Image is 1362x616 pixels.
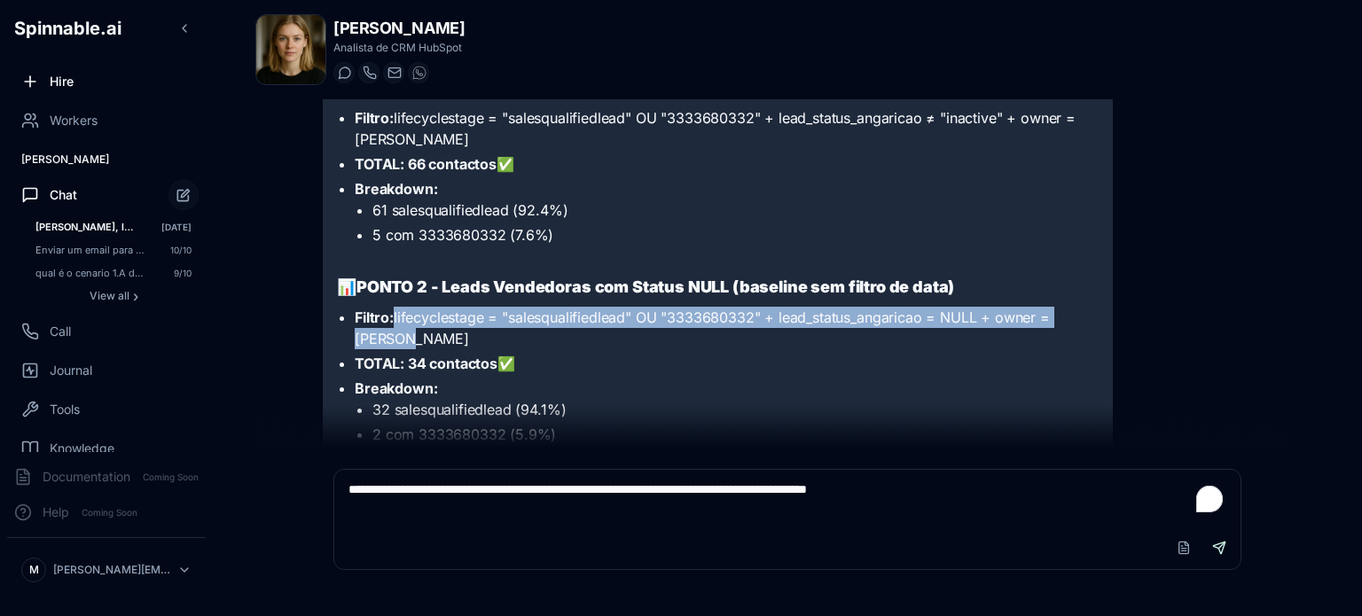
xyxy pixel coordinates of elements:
[50,401,80,418] span: Tools
[372,399,1099,420] li: 32 salesqualifiedlead (94.1%)
[7,145,206,174] div: [PERSON_NAME]
[355,355,497,372] strong: TOTAL: 34 contactos
[133,289,138,303] span: ›
[412,66,427,80] img: WhatsApp
[337,275,1099,300] h3: 📊
[408,62,429,83] button: WhatsApp
[76,504,143,521] span: Coming Soon
[137,469,204,486] span: Coming Soon
[358,62,380,83] button: Start a call with Beatriz Laine
[14,552,199,588] button: M[PERSON_NAME][EMAIL_ADDRESS][DOMAIN_NAME]
[90,289,129,303] span: View all
[355,353,1099,374] li: ✅
[53,563,170,577] p: [PERSON_NAME][EMAIL_ADDRESS][DOMAIN_NAME]
[35,267,149,279] span: qual é o cenario 1.A do docuemento cenarios venda?
[50,73,74,90] span: Hire
[50,323,71,340] span: Call
[355,307,1099,349] li: lifecyclestage = "salesqualifiedlead" OU "3333680332" + lead_status_angaricao = NULL + owner = [P...
[355,107,1099,150] li: lifecyclestage = "salesqualifiedlead" OU "3333680332" + lead_status_angaricao ≠ "inactive" + owne...
[50,186,77,204] span: Chat
[170,244,192,256] span: 10/10
[43,503,69,521] span: Help
[35,221,137,233] span: ola beatriz, lembraste de ter pedido dia 09/10 para testares o cenario 1.A do documento cenario ...
[168,180,199,210] button: Start new chat
[355,379,437,397] strong: Breakdown:
[14,18,121,39] span: Spinnable
[372,224,1099,246] li: 5 com 3333680332 (7.6%)
[43,468,130,486] span: Documentation
[35,244,145,256] span: Enviar um email para matilde@matchrealestate.pt com o assunto "Piada do Dia | Real Estate 🏠" e um...
[355,155,497,173] strong: TOTAL: 66 contactos
[372,424,1099,445] li: 2 com 3333680332 (5.9%)
[356,277,954,296] strong: PONTO 2 - Leads Vendedoras com Status NULL (baseline sem filtro de data)
[28,285,199,307] button: Show all conversations
[50,362,92,379] span: Journal
[383,62,404,83] button: Send email to beatriz.laine@getspinnable.ai
[372,199,1099,221] li: 61 salesqualifiedlead (92.4%)
[355,153,1099,175] li: ✅
[333,16,465,41] h1: [PERSON_NAME]
[161,221,192,233] span: [DATE]
[355,180,437,198] strong: Breakdown:
[333,62,355,83] button: Start a chat with Beatriz Laine
[50,112,98,129] span: Workers
[50,440,114,457] span: Knowledge
[174,267,192,279] span: 9/10
[100,18,121,39] span: .ai
[355,109,394,127] strong: Filtro:
[29,563,39,577] span: M
[333,41,465,55] p: Analista de CRM HubSpot
[256,15,325,84] img: Beatriz Laine
[355,308,394,326] strong: Filtro:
